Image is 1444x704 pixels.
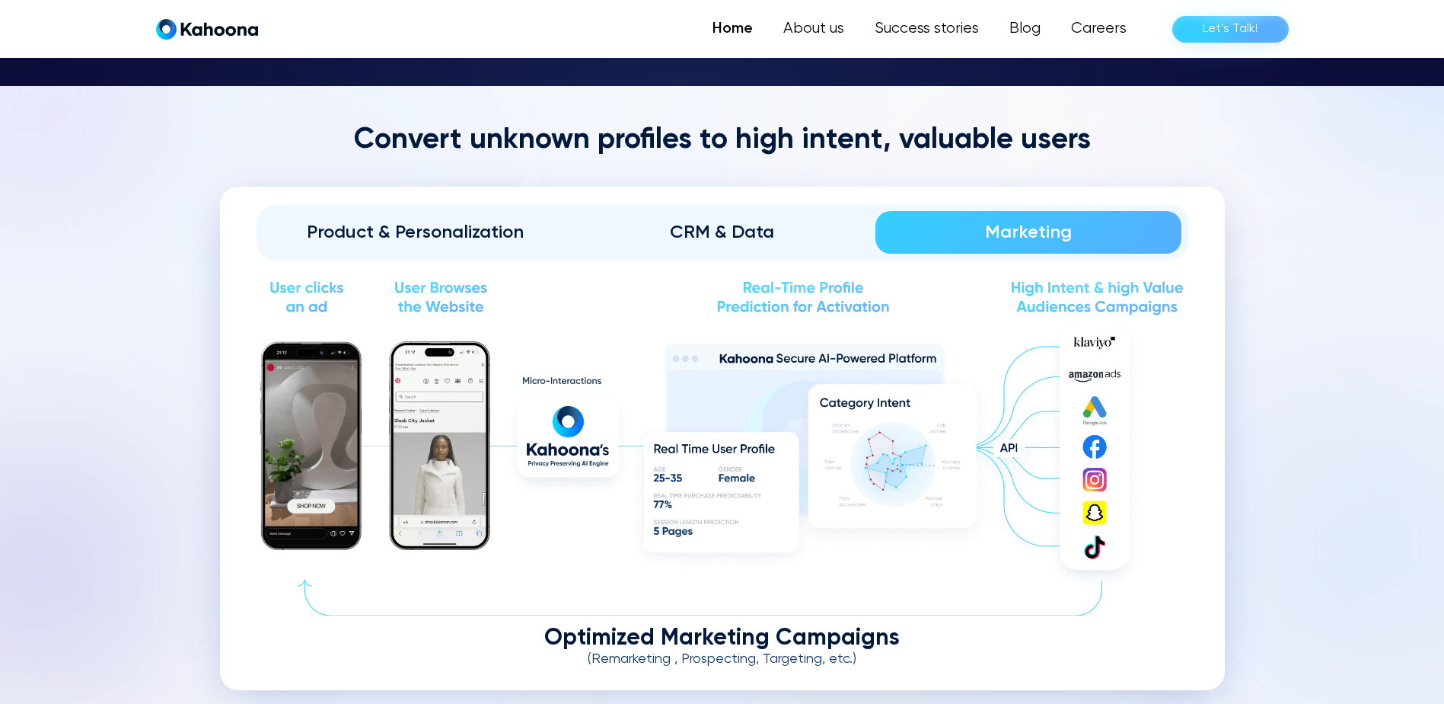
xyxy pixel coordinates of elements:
div: (Remarketing , Prospecting, Targeting, etc.) [257,651,1188,668]
a: home [156,18,258,40]
div: CRM & Data [590,220,854,245]
a: Blog [994,14,1056,44]
div: Let’s Talk! [1203,17,1258,41]
a: About us [768,14,859,44]
div: Marketing [897,220,1161,245]
h2: Convert unknown profiles to high intent, valuable users [220,123,1225,159]
a: Let’s Talk! [1172,16,1289,43]
a: Success stories [859,14,994,44]
div: Optimized Marketing Campaigns [257,627,1188,651]
a: Home [697,14,768,44]
a: Careers [1056,14,1142,44]
div: Product & Personalization [284,220,548,245]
